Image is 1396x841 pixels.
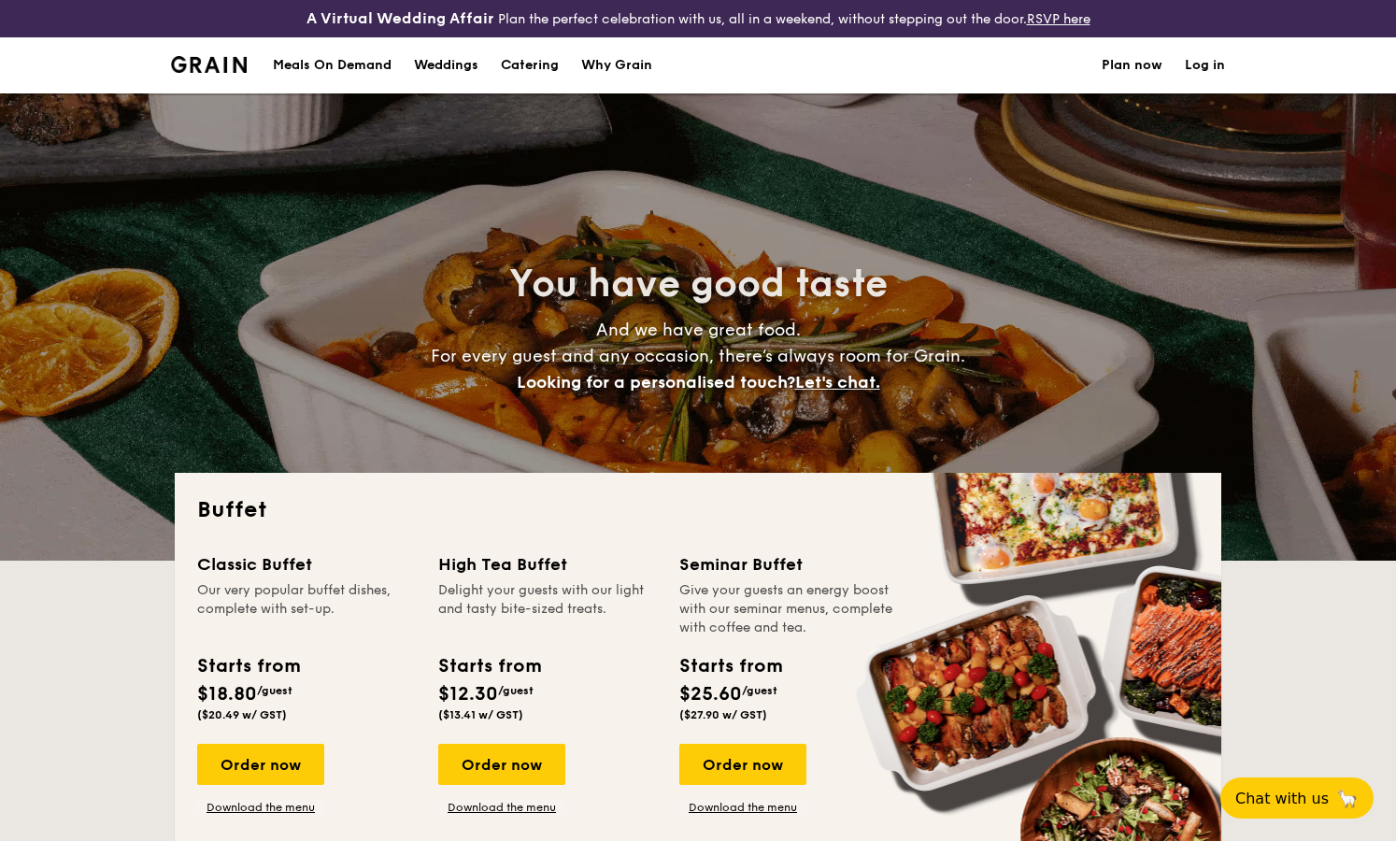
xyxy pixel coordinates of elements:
span: /guest [742,684,777,697]
div: Order now [197,744,324,785]
div: Order now [438,744,565,785]
div: Meals On Demand [273,37,392,93]
span: 🦙 [1336,788,1359,809]
div: Order now [679,744,806,785]
span: Let's chat. [795,372,880,392]
a: Plan now [1102,37,1162,93]
span: ($13.41 w/ GST) [438,708,523,721]
a: RSVP here [1027,11,1090,27]
a: Download the menu [679,800,806,815]
h4: A Virtual Wedding Affair [306,7,494,30]
a: Why Grain [570,37,663,93]
img: Grain [171,56,247,73]
span: And we have great food. For every guest and any occasion, there’s always room for Grain. [431,320,965,392]
span: ($20.49 w/ GST) [197,708,287,721]
div: Starts from [197,652,299,680]
div: Starts from [438,652,540,680]
div: Weddings [414,37,478,93]
span: You have good taste [509,262,888,306]
div: Give your guests an energy boost with our seminar menus, complete with coffee and tea. [679,581,898,637]
div: Delight your guests with our light and tasty bite-sized treats. [438,581,657,637]
span: $18.80 [197,683,257,706]
div: Classic Buffet [197,551,416,577]
div: Starts from [679,652,781,680]
div: Seminar Buffet [679,551,898,577]
span: /guest [498,684,534,697]
a: Catering [490,37,570,93]
div: Plan the perfect celebration with us, all in a weekend, without stepping out the door. [233,7,1163,30]
a: Logotype [171,56,247,73]
a: Download the menu [438,800,565,815]
div: High Tea Buffet [438,551,657,577]
div: Our very popular buffet dishes, complete with set-up. [197,581,416,637]
span: $25.60 [679,683,742,706]
span: $12.30 [438,683,498,706]
a: Weddings [403,37,490,93]
span: /guest [257,684,292,697]
a: Meals On Demand [262,37,403,93]
span: Looking for a personalised touch? [517,372,795,392]
a: Log in [1185,37,1225,93]
h2: Buffet [197,495,1199,525]
button: Chat with us🦙 [1220,777,1374,819]
h1: Catering [501,37,559,93]
span: Chat with us [1235,790,1329,807]
span: ($27.90 w/ GST) [679,708,767,721]
div: Why Grain [581,37,652,93]
a: Download the menu [197,800,324,815]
